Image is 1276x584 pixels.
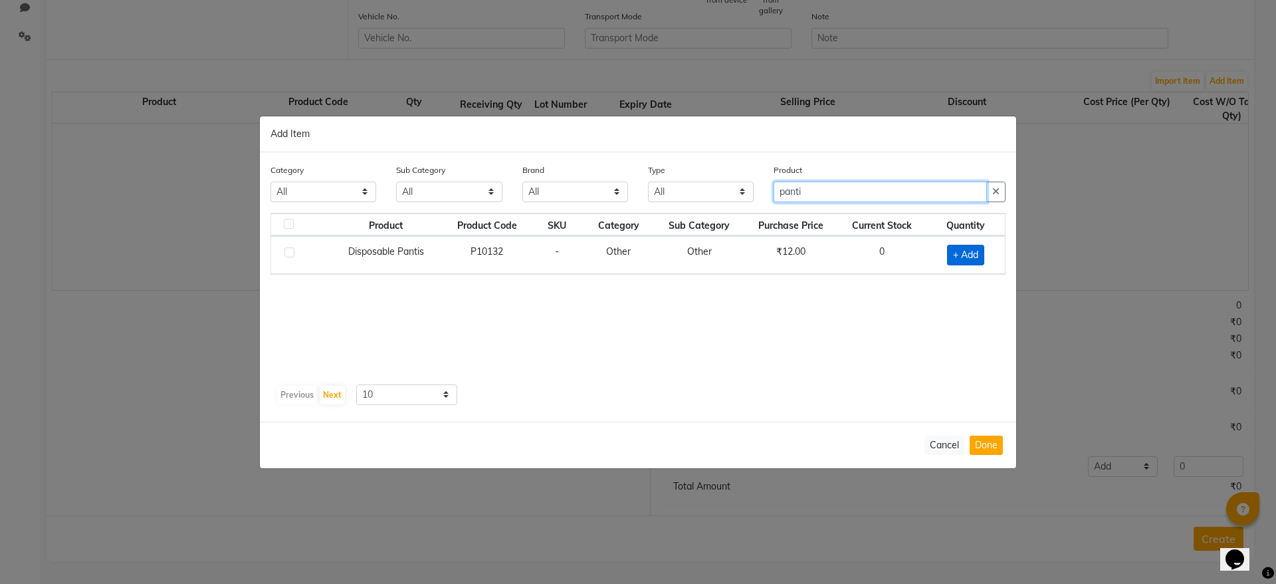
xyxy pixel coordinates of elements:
button: Done [970,436,1003,455]
th: Product Code [443,214,531,236]
span: Purchase Price [758,219,823,231]
iframe: chat widget [1220,531,1263,571]
label: Type [648,164,665,176]
label: Brand [522,164,544,176]
th: Quantity [926,214,1005,236]
input: Search or Scan Product [774,182,987,202]
label: Product [774,164,802,176]
td: 0 [837,236,926,274]
td: ₹12.00 [744,236,837,274]
th: Current Stock [837,214,926,236]
td: - [531,236,582,274]
th: Product [329,214,443,236]
th: SKU [531,214,582,236]
label: Category [270,164,304,176]
td: Other [655,236,744,274]
button: Next [320,386,345,404]
td: Other [583,236,655,274]
button: Cancel [924,436,964,455]
th: Sub Category [655,214,744,236]
td: P10132 [443,236,531,274]
th: Category [583,214,655,236]
div: Add Item [260,116,1016,152]
label: Sub Category [396,164,445,176]
span: + Add [947,245,984,265]
td: Disposable Pantis [329,236,443,274]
